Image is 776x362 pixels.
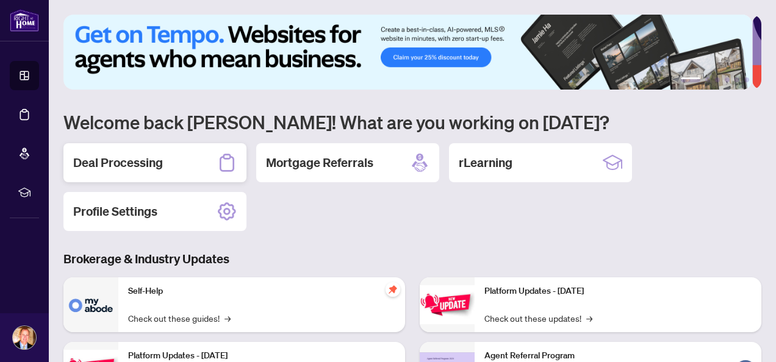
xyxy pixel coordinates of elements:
[225,311,231,325] span: →
[63,277,118,332] img: Self-Help
[420,285,475,324] img: Platform Updates - June 23, 2025
[725,77,730,82] button: 4
[73,203,157,220] h2: Profile Settings
[386,282,400,297] span: pushpin
[266,154,373,171] h2: Mortgage Referrals
[128,285,395,298] p: Self-Help
[13,326,36,349] img: Profile Icon
[73,154,163,171] h2: Deal Processing
[10,9,39,32] img: logo
[484,311,592,325] a: Check out these updates!→
[63,250,761,268] h3: Brokerage & Industry Updates
[727,319,764,356] button: Open asap
[63,110,761,133] h1: Welcome back [PERSON_NAME]! What are you working on [DATE]?
[484,285,752,298] p: Platform Updates - [DATE]
[715,77,720,82] button: 3
[586,311,592,325] span: →
[735,77,739,82] button: 5
[63,15,752,90] img: Slide 0
[681,77,700,82] button: 1
[705,77,710,82] button: 2
[459,154,512,171] h2: rLearning
[128,311,231,325] a: Check out these guides!→
[744,77,749,82] button: 6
